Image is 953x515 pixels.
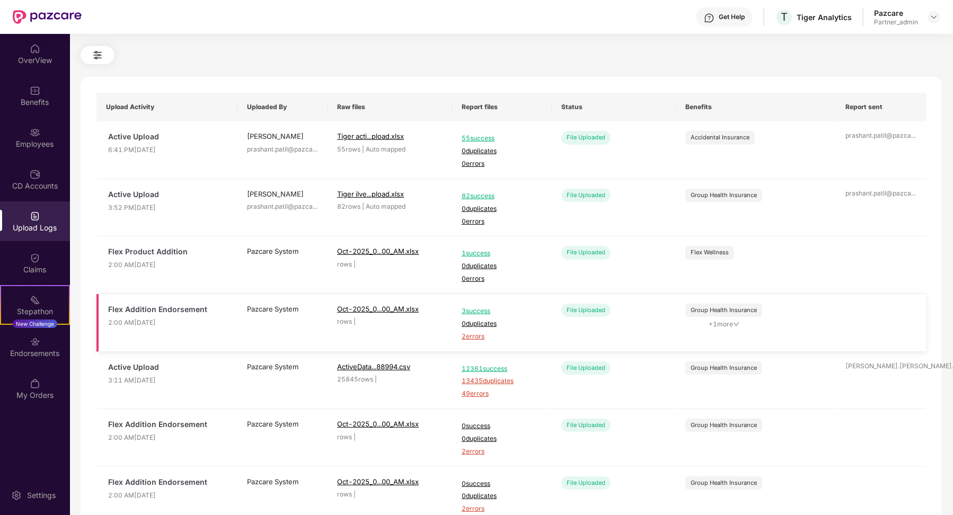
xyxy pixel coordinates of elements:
span: Active Upload [108,131,228,143]
span: Flex Addition Endorsement [108,476,228,488]
span: 0 duplicates [462,491,542,501]
span: 0 success [462,421,542,431]
div: Group Health Insurance [691,421,757,430]
span: Tiger ilve...pload.xlsx [337,190,404,198]
span: ... [313,202,317,210]
img: svg+xml;base64,PHN2ZyBpZD0iU2V0dGluZy0yMHgyMCIgeG1sbnM9Imh0dHA6Ly93d3cudzMub3JnLzIwMDAvc3ZnIiB3aW... [11,490,22,501]
div: Pazcare System [247,246,318,256]
span: 82 rows [337,202,360,210]
div: Group Health Insurance [691,478,757,487]
th: Uploaded By [237,93,328,121]
span: 2:00 AM[DATE] [108,318,228,328]
div: File Uploaded [561,476,611,490]
span: Oct-2025_0...00_AM.xlsx [337,420,419,428]
span: 0 duplicates [462,261,542,271]
span: 3:11 AM[DATE] [108,376,228,386]
th: Upload Activity [96,93,237,121]
span: 0 errors [462,159,542,169]
div: Pazcare System [247,476,318,487]
span: 3:52 PM[DATE] [108,203,228,213]
div: File Uploaded [561,246,611,259]
span: rows [337,490,352,498]
img: svg+xml;base64,PHN2ZyB4bWxucz0iaHR0cDovL3d3dy53My5vcmcvMjAwMC9zdmciIHdpZHRoPSIyNCIgaGVpZ2h0PSIyNC... [91,49,104,61]
span: Active Upload [108,361,228,373]
span: | [362,202,364,210]
th: Benefits [676,93,836,121]
div: Flex Wellness [691,248,729,257]
span: 1 success [462,248,542,259]
div: [PERSON_NAME] [247,131,318,141]
th: Raw files [328,93,452,121]
div: File Uploaded [561,361,611,375]
div: Settings [24,490,59,501]
span: 6:41 PM[DATE] [108,145,228,155]
div: Partner_admin [874,18,918,26]
span: 0 duplicates [462,146,542,156]
span: | [375,375,377,383]
span: Auto mapped [366,202,405,210]
img: svg+xml;base64,PHN2ZyBpZD0iRW1wbG95ZWVzIiB4bWxucz0iaHR0cDovL3d3dy53My5vcmcvMjAwMC9zdmciIHdpZHRoPS... [30,127,40,138]
img: New Pazcare Logo [13,10,82,24]
img: svg+xml;base64,PHN2ZyBpZD0iSGVscC0zMngzMiIgeG1sbnM9Imh0dHA6Ly93d3cudzMub3JnLzIwMDAvc3ZnIiB3aWR0aD... [704,13,714,23]
img: svg+xml;base64,PHN2ZyBpZD0iQ2xhaW0iIHhtbG5zPSJodHRwOi8vd3d3LnczLm9yZy8yMDAwL3N2ZyIgd2lkdGg9IjIwIi... [30,253,40,263]
span: 0 success [462,479,542,489]
img: svg+xml;base64,PHN2ZyBpZD0iTXlfT3JkZXJzIiBkYXRhLW5hbWU9Ik15IE9yZGVycyIgeG1sbnM9Imh0dHA6Ly93d3cudz... [30,378,40,389]
span: 0 errors [462,217,542,227]
span: 2 errors [462,504,542,514]
span: Oct-2025_0...00_AM.xlsx [337,247,419,255]
span: 3 success [462,306,542,316]
span: | [354,317,356,325]
img: svg+xml;base64,PHN2ZyBpZD0iSG9tZSIgeG1sbnM9Imh0dHA6Ly93d3cudzMub3JnLzIwMDAvc3ZnIiB3aWR0aD0iMjAiIG... [30,43,40,54]
span: ... [911,131,916,139]
div: Group Health Insurance [691,363,757,372]
span: 82 success [462,191,542,201]
span: 0 errors [462,274,542,284]
div: Get Help [719,13,745,21]
div: prashant.patil@pazca [845,131,916,141]
span: 25845 rows [337,375,373,383]
span: rows [337,260,352,268]
div: [PERSON_NAME] [247,189,318,199]
span: + 1 more [685,319,762,330]
span: 49 errors [462,389,542,399]
img: svg+xml;base64,PHN2ZyBpZD0iRHJvcGRvd24tMzJ4MzIiIHhtbG5zPSJodHRwOi8vd3d3LnczLm9yZy8yMDAwL3N2ZyIgd2... [930,13,938,21]
div: File Uploaded [561,189,611,202]
div: Pazcare System [247,419,318,429]
img: svg+xml;base64,PHN2ZyBpZD0iVXBsb2FkX0xvZ3MiIGRhdGEtbmFtZT0iVXBsb2FkIExvZ3MiIHhtbG5zPSJodHRwOi8vd3... [30,211,40,221]
span: down [733,321,739,327]
span: 55 rows [337,145,360,153]
span: 2:00 AM[DATE] [108,433,228,443]
span: Tiger acti...pload.xlsx [337,132,404,140]
th: Report sent [836,93,926,121]
span: Auto mapped [366,145,405,153]
span: | [354,433,356,441]
img: svg+xml;base64,PHN2ZyB4bWxucz0iaHR0cDovL3d3dy53My5vcmcvMjAwMC9zdmciIHdpZHRoPSIyMSIgaGVpZ2h0PSIyMC... [30,295,40,305]
span: 0 duplicates [462,434,542,444]
span: Flex Addition Endorsement [108,304,228,315]
span: 0 duplicates [462,319,542,329]
div: Pazcare [874,8,918,18]
div: Pazcare System [247,361,318,372]
div: Tiger Analytics [797,12,852,22]
span: 0 duplicates [462,204,542,214]
th: Report files [452,93,552,121]
div: Pazcare System [247,304,318,314]
span: ActiveData...88994.csv [337,362,410,371]
img: svg+xml;base64,PHN2ZyBpZD0iRW5kb3JzZW1lbnRzIiB4bWxucz0iaHR0cDovL3d3dy53My5vcmcvMjAwMC9zdmciIHdpZH... [30,336,40,347]
th: Status [552,93,676,121]
div: prashant.patil@pazca [247,202,318,212]
span: ... [911,189,916,197]
span: rows [337,317,352,325]
span: 2 errors [462,332,542,342]
div: Accidental Insurance [691,133,749,142]
span: ... [313,145,317,153]
div: Group Health Insurance [691,306,757,315]
span: 13435 duplicates [462,376,542,386]
div: Stepathon [1,306,69,317]
div: File Uploaded [561,131,611,144]
span: 12361 success [462,364,542,374]
span: Flex Product Addition [108,246,228,257]
div: File Uploaded [561,419,611,432]
span: Oct-2025_0...00_AM.xlsx [337,477,419,486]
span: 2:00 AM[DATE] [108,260,228,270]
